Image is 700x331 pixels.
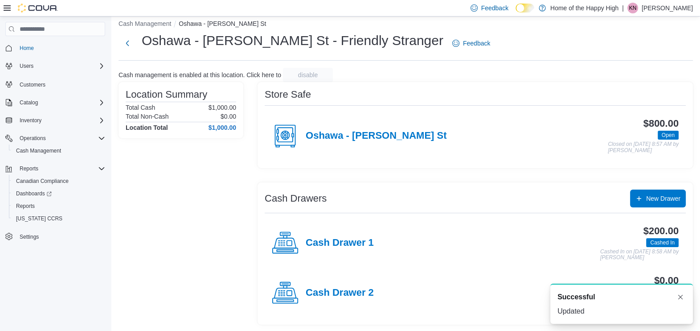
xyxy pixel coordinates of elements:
[306,287,374,299] h4: Cash Drawer 2
[16,147,61,154] span: Cash Management
[179,20,266,27] button: Oshawa - [PERSON_NAME] St
[20,45,34,52] span: Home
[516,4,534,13] input: Dark Mode
[646,238,679,247] span: Cashed In
[600,249,679,261] p: Cashed In on [DATE] 8:58 AM by [PERSON_NAME]
[12,176,72,186] a: Canadian Compliance
[9,212,109,225] button: [US_STATE] CCRS
[2,41,109,54] button: Home
[5,38,105,266] nav: Complex example
[627,3,638,13] div: Kristi Nadalin
[265,89,311,100] h3: Store Safe
[20,117,41,124] span: Inventory
[2,230,109,243] button: Settings
[16,97,41,108] button: Catalog
[16,115,105,126] span: Inventory
[12,213,66,224] a: [US_STATE] CCRS
[16,79,49,90] a: Customers
[12,145,105,156] span: Cash Management
[16,163,105,174] span: Reports
[463,39,490,48] span: Feedback
[16,190,52,197] span: Dashboards
[119,71,281,79] p: Cash management is enabled at this location. Click here to
[9,187,109,200] a: Dashboards
[654,275,679,286] h3: $0.00
[20,81,45,88] span: Customers
[16,133,105,144] span: Operations
[119,19,693,30] nav: An example of EuiBreadcrumbs
[9,175,109,187] button: Canadian Compliance
[557,292,686,302] div: Notification
[12,201,38,211] a: Reports
[16,163,42,174] button: Reports
[221,113,236,120] p: $0.00
[306,130,446,142] h4: Oshawa - [PERSON_NAME] St
[16,115,45,126] button: Inventory
[2,132,109,145] button: Operations
[2,96,109,109] button: Catalog
[662,131,675,139] span: Open
[9,200,109,212] button: Reports
[18,4,58,12] img: Cova
[12,188,55,199] a: Dashboards
[12,201,105,211] span: Reports
[12,213,105,224] span: Washington CCRS
[557,306,686,317] div: Updated
[16,42,105,54] span: Home
[516,12,516,13] span: Dark Mode
[16,43,37,54] a: Home
[306,237,374,249] h4: Cash Drawer 1
[2,162,109,175] button: Reports
[449,34,494,52] a: Feedback
[12,176,105,186] span: Canadian Compliance
[629,3,637,13] span: KN
[16,133,49,144] button: Operations
[650,239,675,247] span: Cashed In
[16,97,105,108] span: Catalog
[2,60,109,72] button: Users
[16,178,69,185] span: Canadian Compliance
[630,190,686,207] button: New Drawer
[16,215,62,222] span: [US_STATE] CCRS
[643,226,679,236] h3: $200.00
[12,188,105,199] span: Dashboards
[16,61,37,71] button: Users
[557,292,595,302] span: Successful
[9,145,109,157] button: Cash Management
[481,4,508,12] span: Feedback
[209,104,236,111] p: $1,000.00
[16,79,105,90] span: Customers
[16,61,105,71] span: Users
[16,203,35,210] span: Reports
[20,233,39,240] span: Settings
[298,70,318,79] span: disable
[265,193,327,204] h3: Cash Drawers
[20,135,46,142] span: Operations
[642,3,693,13] p: [PERSON_NAME]
[608,141,679,153] p: Closed on [DATE] 8:57 AM by [PERSON_NAME]
[16,231,105,242] span: Settings
[2,114,109,127] button: Inventory
[119,34,136,52] button: Next
[658,131,679,140] span: Open
[12,145,65,156] a: Cash Management
[126,124,168,131] h4: Location Total
[283,68,333,82] button: disable
[142,32,443,50] h1: Oshawa - [PERSON_NAME] St - Friendly Stranger
[2,78,109,91] button: Customers
[646,194,680,203] span: New Drawer
[126,113,169,120] h6: Total Non-Cash
[20,99,38,106] span: Catalog
[119,20,171,27] button: Cash Management
[16,232,42,242] a: Settings
[20,165,38,172] span: Reports
[622,3,624,13] p: |
[550,3,618,13] p: Home of the Happy High
[209,124,236,131] h4: $1,000.00
[675,292,686,302] button: Dismiss toast
[643,118,679,129] h3: $800.00
[126,104,155,111] h6: Total Cash
[126,89,207,100] h3: Location Summary
[20,62,33,70] span: Users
